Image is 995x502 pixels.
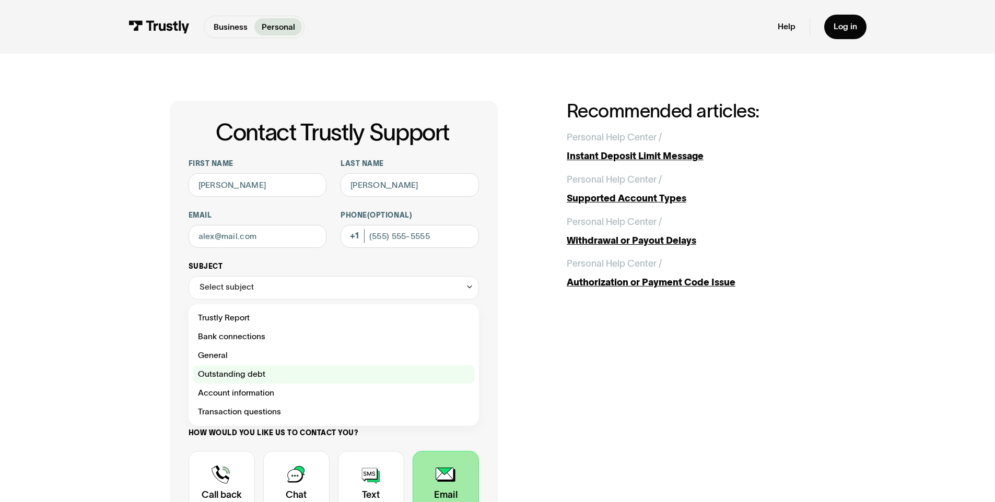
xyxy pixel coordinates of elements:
span: Trustly Report [198,311,250,325]
img: Trustly Logo [128,20,190,33]
label: Email [189,211,327,220]
input: Howard [341,173,479,197]
a: Personal Help Center /Instant Deposit Limit Message [567,130,826,163]
a: Business [206,18,254,35]
div: Personal Help Center / [567,215,662,229]
label: Phone [341,211,479,220]
label: Subject [189,262,479,271]
a: Personal Help Center /Authorization or Payment Code Issue [567,257,826,290]
div: Personal Help Center / [567,130,662,145]
p: Personal [262,21,295,33]
label: Last name [341,159,479,169]
a: Help [778,21,795,32]
input: alex@mail.com [189,225,327,248]
div: Select subject [200,280,254,294]
label: First name [189,159,327,169]
div: Select subject [189,276,479,300]
span: Outstanding debt [198,367,265,381]
label: How would you like us to contact you? [189,428,479,438]
div: Personal Help Center / [567,257,662,271]
div: Instant Deposit Limit Message [567,149,826,163]
div: Personal Help Center / [567,173,662,187]
input: Alex [189,173,327,197]
a: Personal Help Center /Withdrawal or Payout Delays [567,215,826,248]
h2: Recommended articles: [567,101,826,121]
nav: Select subject [189,300,479,426]
span: Account information [198,386,274,400]
div: Supported Account Types [567,192,826,206]
span: Transaction questions [198,405,281,419]
span: (Optional) [367,211,412,219]
a: Log in [824,15,867,39]
span: General [198,349,228,363]
input: (555) 555-5555 [341,225,479,248]
h1: Contact Trustly Support [186,119,479,145]
div: Withdrawal or Payout Delays [567,234,826,248]
span: Bank connections [198,330,265,344]
div: Log in [834,21,857,32]
div: Authorization or Payment Code Issue [567,276,826,290]
a: Personal [254,18,302,35]
p: Business [214,21,248,33]
a: Personal Help Center /Supported Account Types [567,173,826,206]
